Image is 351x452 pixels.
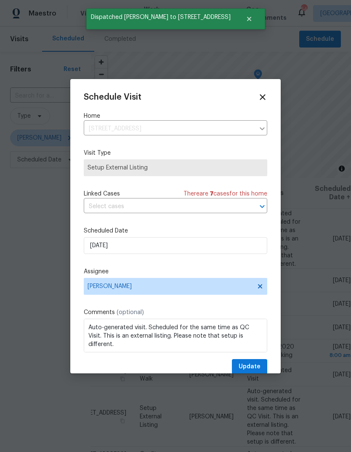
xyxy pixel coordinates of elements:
[84,149,267,157] label: Visit Type
[84,308,267,317] label: Comments
[117,309,144,315] span: (optional)
[210,191,213,197] span: 7
[183,190,267,198] span: There are case s for this home
[256,201,268,212] button: Open
[86,8,235,26] span: Dispatched [PERSON_NAME] to [STREET_ADDRESS]
[232,359,267,375] button: Update
[84,237,267,254] input: M/D/YYYY
[84,227,267,235] label: Scheduled Date
[258,93,267,102] span: Close
[88,283,253,290] span: [PERSON_NAME]
[84,200,244,213] input: Select cases
[84,122,255,135] input: Enter in an address
[235,11,263,27] button: Close
[88,164,263,172] span: Setup External Listing
[84,319,267,352] textarea: Auto-generated visit. Scheduled for the same time as QC Visit. This is an external listing. Pleas...
[84,190,120,198] span: Linked Cases
[84,93,141,101] span: Schedule Visit
[239,362,261,372] span: Update
[84,267,267,276] label: Assignee
[84,112,267,120] label: Home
